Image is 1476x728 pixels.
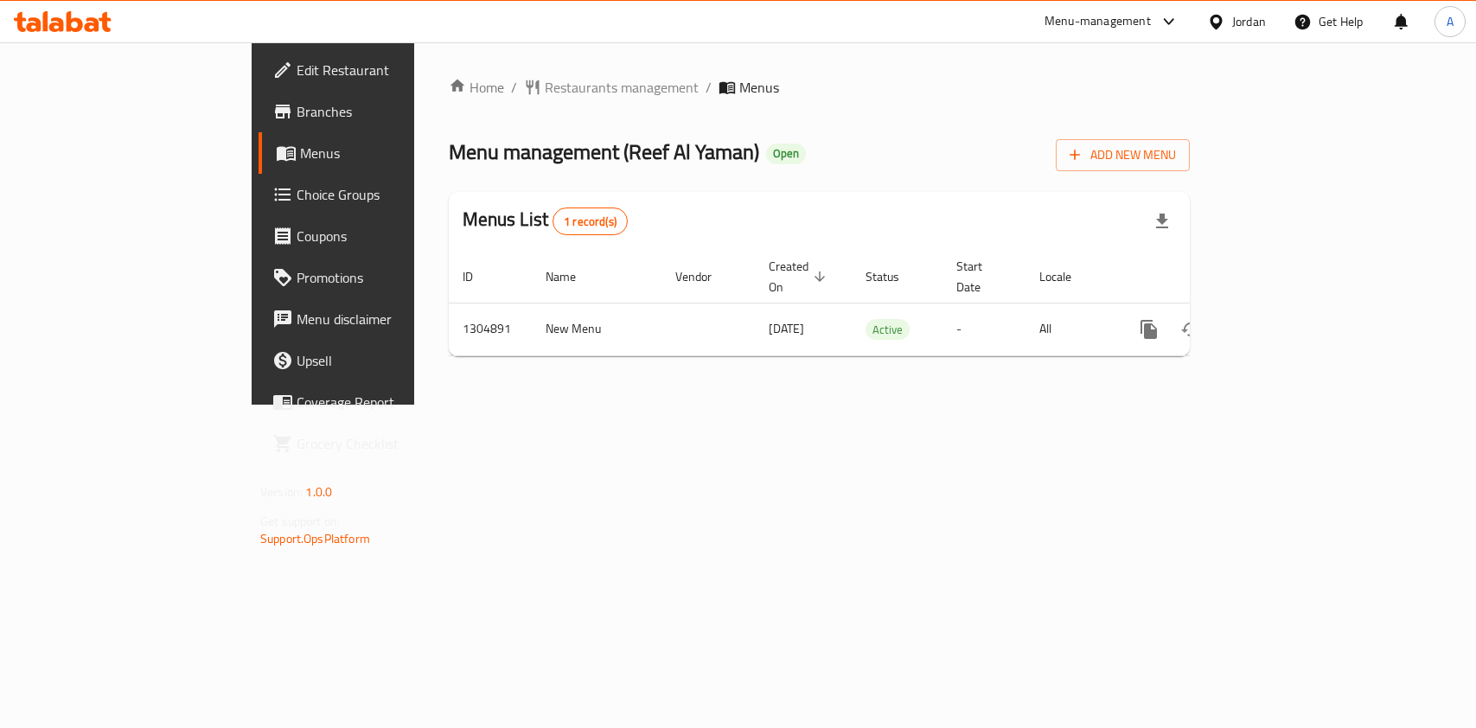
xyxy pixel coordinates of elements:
span: A [1447,12,1454,31]
li: / [706,77,712,98]
div: Active [866,319,910,340]
th: Actions [1115,251,1308,303]
div: Export file [1141,201,1183,242]
a: Restaurants management [524,77,699,98]
span: Menus [739,77,779,98]
a: Coupons [259,215,498,257]
span: Choice Groups [297,184,484,205]
span: Branches [297,101,484,122]
span: Restaurants management [545,77,699,98]
button: more [1128,309,1170,350]
span: Start Date [956,256,1005,297]
div: Total records count [553,208,628,235]
span: Name [546,266,598,287]
button: Change Status [1170,309,1211,350]
span: [DATE] [769,317,804,340]
td: - [942,303,1026,355]
nav: breadcrumb [449,77,1190,98]
span: Vendor [675,266,734,287]
td: All [1026,303,1115,355]
a: Menu disclaimer [259,298,498,340]
span: Active [866,320,910,340]
span: Edit Restaurant [297,60,484,80]
span: Coupons [297,226,484,246]
span: Promotions [297,267,484,288]
div: Jordan [1232,12,1266,31]
span: Version: [260,481,303,503]
a: Edit Restaurant [259,49,498,91]
div: Open [766,144,806,164]
a: Coverage Report [259,381,498,423]
a: Menus [259,132,498,174]
h2: Menus List [463,207,628,235]
a: Upsell [259,340,498,381]
span: Created On [769,256,831,297]
span: 1.0.0 [305,481,332,503]
span: Menu management ( Reef Al Yaman ) [449,132,759,171]
a: Grocery Checklist [259,423,498,464]
a: Promotions [259,257,498,298]
button: Add New Menu [1056,139,1190,171]
span: Locale [1039,266,1094,287]
span: Add New Menu [1070,144,1176,166]
a: Support.OpsPlatform [260,527,370,550]
td: New Menu [532,303,661,355]
table: enhanced table [449,251,1308,356]
a: Choice Groups [259,174,498,215]
span: Menus [300,143,484,163]
span: Upsell [297,350,484,371]
span: Status [866,266,922,287]
span: Coverage Report [297,392,484,412]
div: Menu-management [1045,11,1151,32]
span: Get support on: [260,510,340,533]
span: Grocery Checklist [297,433,484,454]
span: Open [766,146,806,161]
span: Menu disclaimer [297,309,484,329]
span: ID [463,266,495,287]
span: 1 record(s) [553,214,627,230]
a: Branches [259,91,498,132]
li: / [511,77,517,98]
